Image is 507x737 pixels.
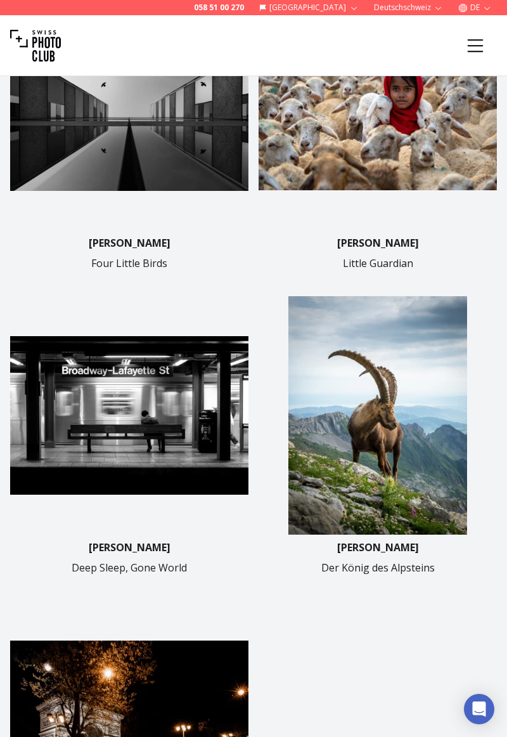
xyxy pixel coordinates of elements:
[259,296,497,535] img: image
[91,256,167,271] p: Four Little Birds
[10,20,61,71] img: Swiss photo club
[89,540,170,555] p: [PERSON_NAME]
[337,540,419,555] p: [PERSON_NAME]
[454,24,497,67] button: Menu
[194,3,244,13] a: 058 51 00 270
[321,560,435,575] p: Der König des Alpsteins
[89,235,170,251] p: [PERSON_NAME]
[10,296,248,535] img: image
[337,235,419,251] p: [PERSON_NAME]
[464,694,494,724] div: Open Intercom Messenger
[343,256,413,271] p: Little Guardian
[72,560,187,575] p: Deep Sleep, Gone World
